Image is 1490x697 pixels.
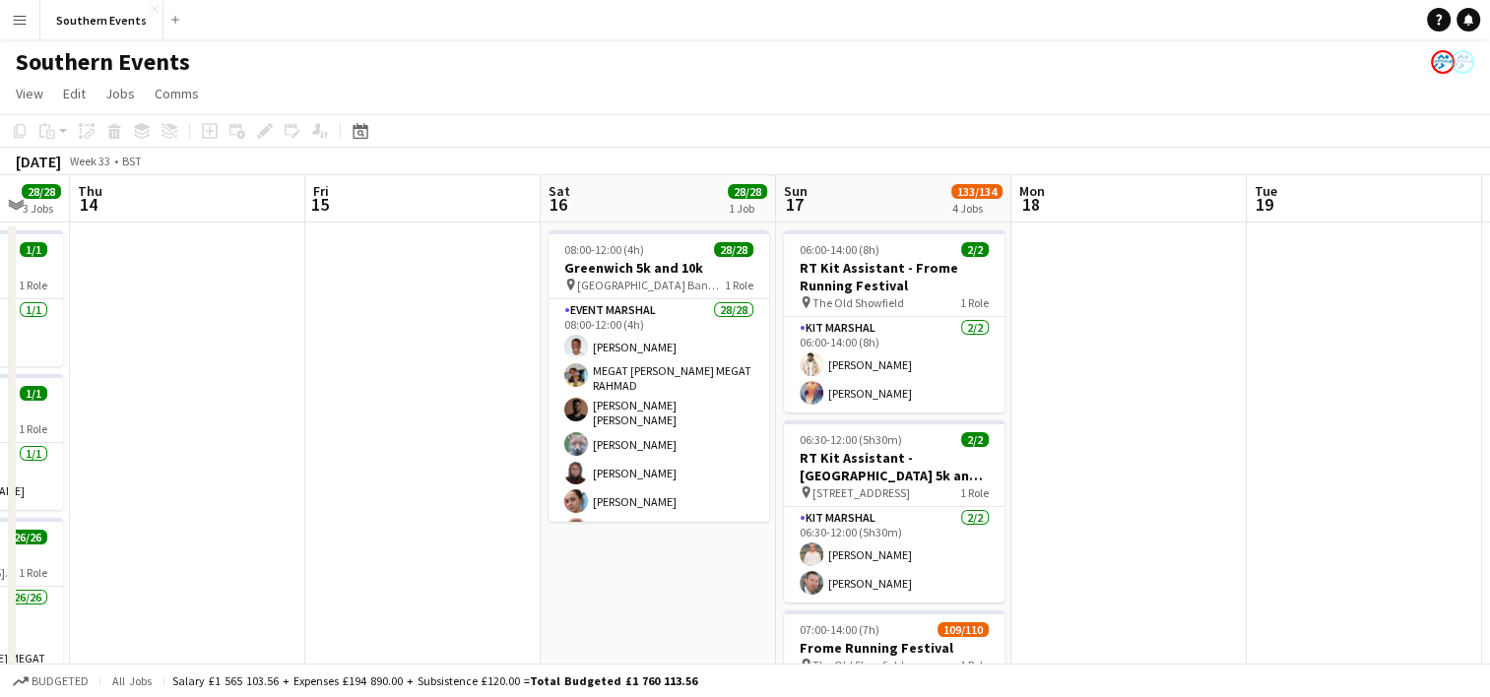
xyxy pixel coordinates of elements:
span: Edit [63,85,86,102]
span: All jobs [108,673,156,688]
span: View [16,85,43,102]
a: Jobs [97,81,143,106]
span: Week 33 [65,154,114,168]
a: Comms [147,81,207,106]
button: Southern Events [40,1,163,39]
div: [DATE] [16,152,61,171]
span: Comms [155,85,199,102]
app-user-avatar: RunThrough Events [1431,50,1455,74]
div: BST [122,154,142,168]
span: Budgeted [32,674,89,688]
h1: Southern Events [16,47,190,77]
app-user-avatar: RunThrough Events [1451,50,1474,74]
a: View [8,81,51,106]
span: Total Budgeted £1 760 113.56 [530,673,697,688]
a: Edit [55,81,94,106]
span: Jobs [105,85,135,102]
div: Salary £1 565 103.56 + Expenses £194 890.00 + Subsistence £120.00 = [172,673,697,688]
button: Budgeted [10,670,92,692]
